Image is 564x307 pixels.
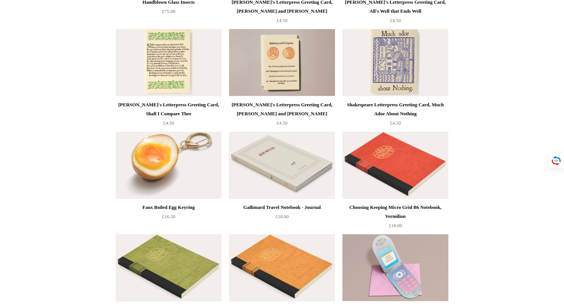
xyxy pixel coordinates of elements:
[162,214,175,219] span: £16.50
[342,203,448,234] a: Choosing Keeping Micro Grid B6 Notebook, Vermilion £18.00
[229,29,335,96] a: Shakespeare's Letterpress Greeting Card, Antony and Cleopatra Shakespeare's Letterpress Greeting ...
[117,100,220,118] div: [PERSON_NAME]'s Letterpress Greeting Card, Shall I Compare Thee
[116,100,222,131] a: [PERSON_NAME]'s Letterpress Greeting Card, Shall I Compare Thee £4.50
[116,29,222,96] img: Shakespeare's Letterpress Greeting Card, Shall I Compare Thee
[116,234,222,301] img: Choosing Keeping Lined B6 Notebook, Green
[276,120,287,126] span: £4.50
[342,234,448,301] a: Flip Phone Holographic Birthday Greeting Card Flip Phone Holographic Birthday Greeting Card
[229,100,335,131] a: [PERSON_NAME]'s Letterpress Greeting Card, [PERSON_NAME] and [PERSON_NAME] £4.50
[116,234,222,301] a: Choosing Keeping Lined B6 Notebook, Green Choosing Keeping Lined B6 Notebook, Green
[390,18,401,23] span: £4.50
[344,100,446,118] div: Shakespeare Letterpress Greeting Card, Much Adoe About Nothing
[275,214,289,219] span: £18.00
[229,234,335,301] a: Choosing Keeping Plain B6 Notebook, Orange Ochre Choosing Keeping Plain B6 Notebook, Orange Ochre
[116,29,222,96] a: Shakespeare's Letterpress Greeting Card, Shall I Compare Thee Shakespeare's Letterpress Greeting ...
[162,9,175,14] span: £75.00
[229,29,335,96] img: Shakespeare's Letterpress Greeting Card, Antony and Cleopatra
[231,100,333,118] div: [PERSON_NAME]'s Letterpress Greeting Card, [PERSON_NAME] and [PERSON_NAME]
[231,203,333,212] div: Gallimard Travel Notebook - Journal
[116,132,222,199] img: Faux Boiled Egg Keyring
[229,132,335,199] a: Gallimard Travel Notebook - Journal Gallimard Travel Notebook - Journal
[116,203,222,234] a: Faux Boiled Egg Keyring £16.50
[229,132,335,199] img: Gallimard Travel Notebook - Journal
[390,120,401,126] span: £4.50
[344,203,446,221] div: Choosing Keeping Micro Grid B6 Notebook, Vermilion
[342,234,448,301] img: Flip Phone Holographic Birthday Greeting Card
[229,203,335,234] a: Gallimard Travel Notebook - Journal £18.00
[342,29,448,96] a: Shakespeare Letterpress Greeting Card, Much Adoe About Nothing Shakespeare Letterpress Greeting C...
[116,132,222,199] a: Faux Boiled Egg Keyring Faux Boiled Egg Keyring
[163,120,174,126] span: £4.50
[229,234,335,301] img: Choosing Keeping Plain B6 Notebook, Orange Ochre
[276,18,287,23] span: £4.50
[342,132,448,199] a: Choosing Keeping Micro Grid B6 Notebook, Vermilion Choosing Keeping Micro Grid B6 Notebook, Vermi...
[342,29,448,96] img: Shakespeare Letterpress Greeting Card, Much Adoe About Nothing
[342,132,448,199] img: Choosing Keeping Micro Grid B6 Notebook, Vermilion
[389,223,402,228] span: £18.00
[117,203,220,212] div: Faux Boiled Egg Keyring
[342,100,448,131] a: Shakespeare Letterpress Greeting Card, Much Adoe About Nothing £4.50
